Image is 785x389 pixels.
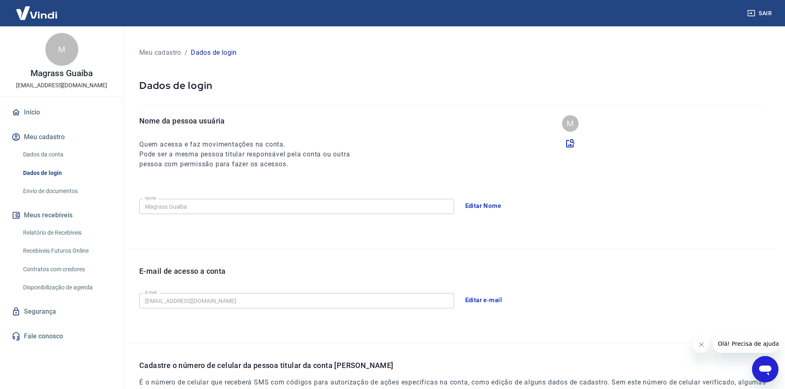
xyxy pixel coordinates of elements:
a: Envio de documentos [20,183,113,200]
a: Contratos com credores [20,261,113,278]
div: M [45,33,78,66]
p: [EMAIL_ADDRESS][DOMAIN_NAME] [16,81,107,90]
img: Vindi [10,0,63,26]
iframe: Mensagem da empresa [713,335,778,353]
a: Dados de login [20,165,113,182]
p: Meu cadastro [139,48,181,58]
button: Editar e-mail [461,291,507,309]
p: Dados de login [139,79,765,92]
a: Início [10,103,113,121]
a: Segurança [10,303,113,321]
button: Meus recebíveis [10,206,113,224]
button: Meu cadastro [10,128,113,146]
h6: Pode ser a mesma pessoa titular responsável pela conta ou outra pessoa com permissão para fazer o... [139,149,365,169]
iframe: Fechar mensagem [693,336,710,353]
p: Cadastre o número de celular da pessoa titular da conta [PERSON_NAME] [139,360,775,371]
label: Nome [145,195,157,201]
a: Dados da conta [20,146,113,163]
p: Nome da pessoa usuária [139,115,365,126]
h6: Quem acessa e faz movimentações na conta. [139,140,365,149]
label: E-mail [145,289,157,296]
span: Olá! Precisa de ajuda? [5,6,69,12]
a: Fale conosco [10,327,113,345]
p: Magrass Guaiba [30,69,92,78]
button: Sair [745,6,775,21]
iframe: Botão para abrir a janela de mensagens [752,356,778,382]
p: E-mail de acesso a conta [139,266,226,277]
a: Relatório de Recebíveis [20,224,113,241]
a: Disponibilização de agenda [20,279,113,296]
div: M [562,115,579,132]
p: Dados de login [191,48,237,58]
a: Recebíveis Futuros Online [20,242,113,259]
button: Editar Nome [461,197,506,214]
p: / [185,48,187,58]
